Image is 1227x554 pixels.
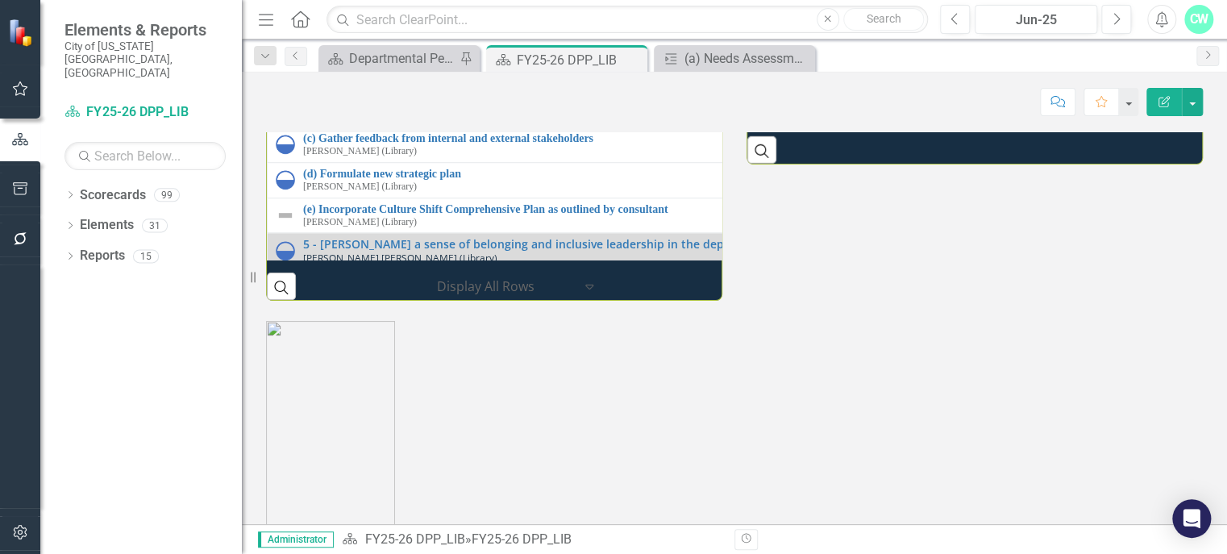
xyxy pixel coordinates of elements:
[154,188,180,202] div: 99
[322,48,455,69] a: Departmental Performance Plans
[303,168,1175,180] a: (d) Formulate new strategic plan
[268,233,1183,269] td: Double-Click to Edit Right Click for Context Menu
[303,203,1175,215] a: (e) Incorporate Culture Shift Comprehensive Plan as outlined by consultant
[1172,499,1211,538] div: Open Intercom Messenger
[276,206,295,225] img: Not Defined
[303,217,417,227] small: [PERSON_NAME] (Library)
[342,531,722,549] div: »
[64,20,226,40] span: Elements & Reports
[364,531,464,547] a: FY25-26 DPP_LIB
[303,132,1175,144] a: (c) Gather feedback from internal and external stakeholders
[268,127,1183,163] td: Double-Click to Edit Right Click for Context Menu
[303,146,417,156] small: [PERSON_NAME] (Library)
[276,241,295,260] img: In Progress
[80,247,125,265] a: Reports
[268,162,1183,198] td: Double-Click to Edit Right Click for Context Menu
[471,531,571,547] div: FY25-26 DPP_LIB
[980,10,1092,30] div: Jun-25
[843,8,924,31] button: Search
[64,142,226,170] input: Search Below...
[866,12,900,25] span: Search
[1184,5,1213,34] button: CW
[276,135,295,154] img: In Progress
[975,5,1097,34] button: Jun-25
[303,238,1175,250] a: 5 - [PERSON_NAME] a sense of belonging and inclusive leadership in the department through two or ...
[327,6,928,34] input: Search ClearPoint...
[268,198,1183,233] td: Double-Click to Edit Right Click for Context Menu
[64,103,226,122] a: FY25-26 DPP_LIB
[684,48,811,69] div: (a) Needs Assessment with Internal and External Stakeholders
[133,249,159,263] div: 15
[64,40,226,79] small: City of [US_STATE][GEOGRAPHIC_DATA], [GEOGRAPHIC_DATA]
[258,531,334,548] span: Administrator
[303,252,497,263] small: [PERSON_NAME] [PERSON_NAME] (Library)
[517,50,643,70] div: FY25-26 DPP_LIB
[80,216,134,235] a: Elements
[6,17,37,48] img: ClearPoint Strategy
[658,48,811,69] a: (a) Needs Assessment with Internal and External Stakeholders
[349,48,455,69] div: Departmental Performance Plans
[276,170,295,190] img: In Progress
[303,181,417,192] small: [PERSON_NAME] (Library)
[142,219,168,232] div: 31
[80,186,146,205] a: Scorecards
